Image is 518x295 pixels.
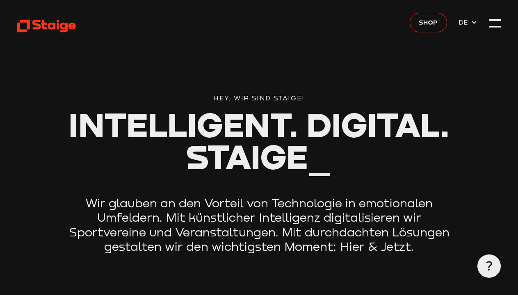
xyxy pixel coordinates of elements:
div: Hey, wir sind Staige! [17,93,500,103]
span: Shop [419,17,438,27]
p: Wir glauben an den Vorteil von Technologie in emotionalen Umfeldern. Mit künstlicher Intelligenz ... [64,196,454,254]
span: DE [459,17,471,27]
a: Shop [410,13,447,32]
span: Intelligent. Digital. Staige_ [68,104,450,177]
